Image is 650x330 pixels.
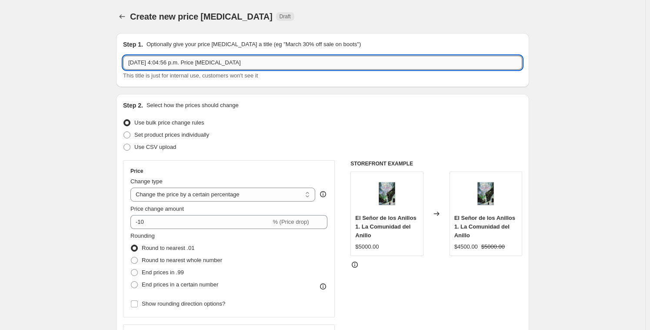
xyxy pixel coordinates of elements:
[123,56,522,70] input: 30% off holiday sale
[123,101,143,110] h2: Step 2.
[123,40,143,49] h2: Step 1.
[147,40,361,49] p: Optionally give your price [MEDICAL_DATA] a title (eg "March 30% off sale on boots")
[370,176,404,211] img: Libro-2_80x.jpg
[130,178,163,185] span: Change type
[134,144,176,150] span: Use CSV upload
[454,215,515,239] span: El Señor de los Anillos 1. La Comunidad del Anillo
[142,300,225,307] span: Show rounding direction options?
[134,131,209,138] span: Set product prices individually
[273,219,309,225] span: % (Price drop)
[468,176,503,211] img: Libro-2_80x.jpg
[123,72,258,79] span: This title is just for internal use, customers won't see it
[355,242,379,251] div: $5000.00
[147,101,239,110] p: Select how the prices should change
[355,215,416,239] span: El Señor de los Anillos 1. La Comunidad del Anillo
[130,12,273,21] span: Create new price [MEDICAL_DATA]
[142,281,218,288] span: End prices in a certain number
[130,205,184,212] span: Price change amount
[130,232,155,239] span: Rounding
[134,119,204,126] span: Use bulk price change rules
[142,245,194,251] span: Round to nearest .01
[142,257,222,263] span: Round to nearest whole number
[130,168,143,175] h3: Price
[280,13,291,20] span: Draft
[142,269,184,276] span: End prices in .99
[116,10,128,23] button: Price change jobs
[454,242,478,251] div: $4500.00
[481,242,505,251] strike: $5000.00
[130,215,271,229] input: -15
[319,190,327,199] div: help
[350,160,522,167] h6: STOREFRONT EXAMPLE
